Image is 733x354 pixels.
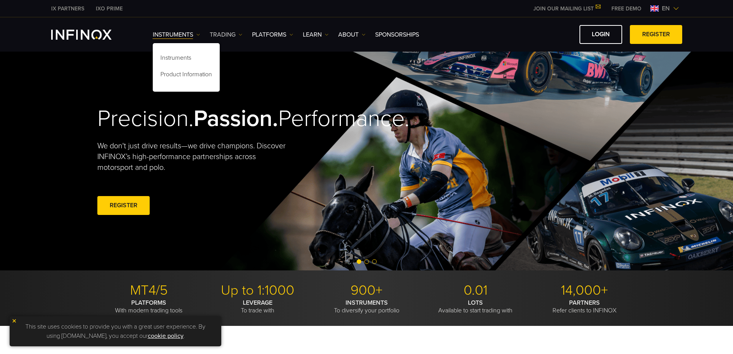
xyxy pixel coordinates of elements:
a: PLATFORMS [252,30,293,39]
span: Go to slide 3 [372,259,377,264]
a: ABOUT [338,30,366,39]
p: We don't just drive results—we drive champions. Discover INFINOX’s high-performance partnerships ... [97,141,291,173]
a: cookie policy [148,332,184,340]
a: LOGIN [579,25,622,44]
p: To trade with [206,299,309,314]
a: REGISTER [97,196,150,215]
strong: LEVERAGE [243,299,272,307]
p: This site uses cookies to provide you with a great user experience. By using [DOMAIN_NAME], you a... [13,320,217,342]
strong: INSTRUMENTS [346,299,388,307]
p: With modern trading tools [97,299,200,314]
p: Available to start trading with [424,299,527,314]
p: 14,000+ [533,282,636,299]
a: INFINOX MENU [606,5,647,13]
a: TRADING [210,30,242,39]
h2: Precision. Performance. [97,105,340,133]
strong: Passion. [194,105,278,133]
a: Product Information [153,67,220,84]
a: Learn [303,30,329,39]
span: en [659,4,673,13]
a: INFINOX [90,5,129,13]
img: yellow close icon [12,318,17,324]
p: MT4/5 [97,282,200,299]
a: INFINOX [45,5,90,13]
p: 900+ [315,282,418,299]
p: 0.01 [424,282,527,299]
a: SPONSORSHIPS [375,30,419,39]
a: REGISTER [630,25,682,44]
p: Refer clients to INFINOX [533,299,636,314]
a: JOIN OUR MAILING LIST [528,5,606,12]
span: Go to slide 1 [357,259,361,264]
strong: LOTS [468,299,483,307]
span: Go to slide 2 [364,259,369,264]
strong: PARTNERS [569,299,600,307]
a: Instruments [153,51,220,67]
p: To diversify your portfolio [315,299,418,314]
a: Instruments [153,30,200,39]
strong: PLATFORMS [131,299,166,307]
a: INFINOX Logo [51,30,130,40]
p: Up to 1:1000 [206,282,309,299]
